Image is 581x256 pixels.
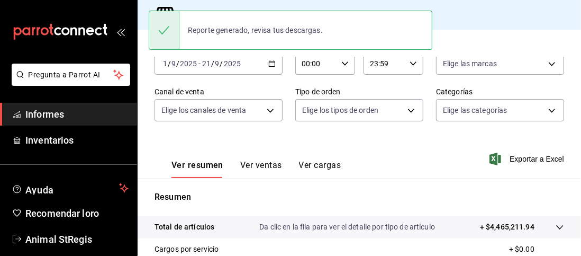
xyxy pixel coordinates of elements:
[179,59,197,68] input: ----
[492,153,564,165] button: Exportar a Excel
[436,88,473,96] font: Categorías
[215,59,220,68] input: --
[509,245,534,253] font: + $0.00
[155,88,204,96] font: Canal de venta
[7,77,130,88] a: Pregunta a Parrot AI
[25,234,92,245] font: Animal StRegis
[162,59,168,68] input: --
[25,208,99,219] font: Recomendar loro
[25,135,74,146] font: Inventarios
[176,59,179,68] font: /
[155,245,219,253] font: Cargos por servicio
[161,106,246,114] font: Elige los canales de venta
[220,59,223,68] font: /
[443,59,497,68] font: Elige las marcas
[116,28,125,36] button: abrir_cajón_menú
[29,70,101,79] font: Pregunta a Parrot AI
[155,192,191,202] font: Resumen
[168,59,171,68] font: /
[171,160,341,178] div: pestañas de navegación
[25,184,54,196] font: Ayuda
[198,59,201,68] font: -
[202,59,211,68] input: --
[510,155,564,163] font: Exportar a Excel
[211,59,214,68] font: /
[240,160,282,170] font: Ver ventas
[12,64,130,86] button: Pregunta a Parrot AI
[480,223,534,231] font: + $4,465,211.94
[259,223,435,231] font: Da clic en la fila para ver el detalle por tipo de artículo
[188,26,323,34] font: Reporte generado, revisa tus descargas.
[302,106,378,114] font: Elige los tipos de orden
[295,88,341,96] font: Tipo de orden
[155,223,214,231] font: Total de artículos
[171,160,223,170] font: Ver resumen
[443,106,507,114] font: Elige las categorías
[25,109,64,120] font: Informes
[299,160,341,170] font: Ver cargas
[171,59,176,68] input: --
[223,59,241,68] input: ----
